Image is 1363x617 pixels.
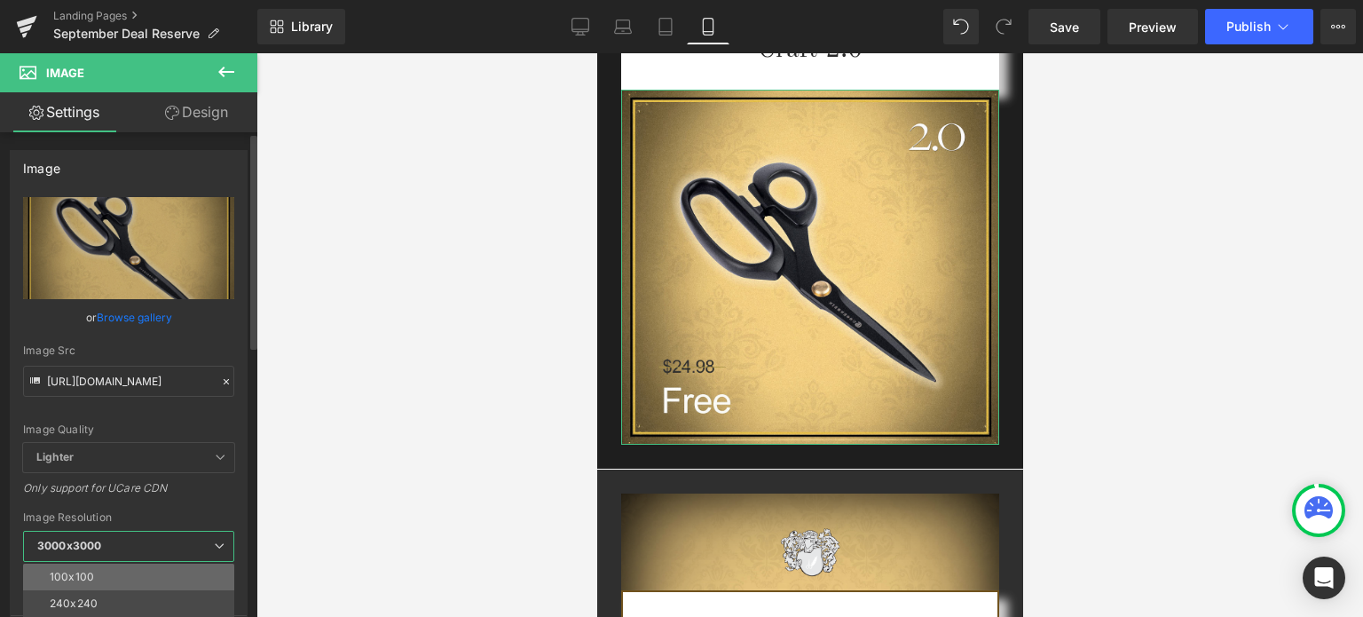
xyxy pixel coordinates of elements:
[23,151,60,176] div: Image
[943,9,979,44] button: Undo
[97,302,172,333] a: Browse gallery
[132,92,261,132] a: Design
[1320,9,1356,44] button: More
[559,9,602,44] a: Desktop
[23,308,234,327] div: or
[602,9,644,44] a: Laptop
[23,344,234,357] div: Image Src
[53,27,200,41] span: September Deal Reserve
[53,9,257,23] a: Landing Pages
[1226,20,1271,34] span: Publish
[36,450,74,463] b: Lighter
[50,597,98,610] div: 240x240
[1303,557,1345,599] div: Open Intercom Messenger
[23,511,234,524] div: Image Resolution
[1050,18,1079,36] span: Save
[50,571,94,583] div: 100x100
[1205,9,1313,44] button: Publish
[23,481,234,507] div: Only support for UCare CDN
[687,9,729,44] a: Mobile
[1107,9,1198,44] a: Preview
[23,366,234,397] input: Link
[986,9,1021,44] button: Redo
[1129,18,1177,36] span: Preview
[257,9,345,44] a: New Library
[46,66,84,80] span: Image
[23,423,234,436] div: Image Quality
[291,19,333,35] span: Library
[37,539,101,552] b: 3000x3000
[644,9,687,44] a: Tablet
